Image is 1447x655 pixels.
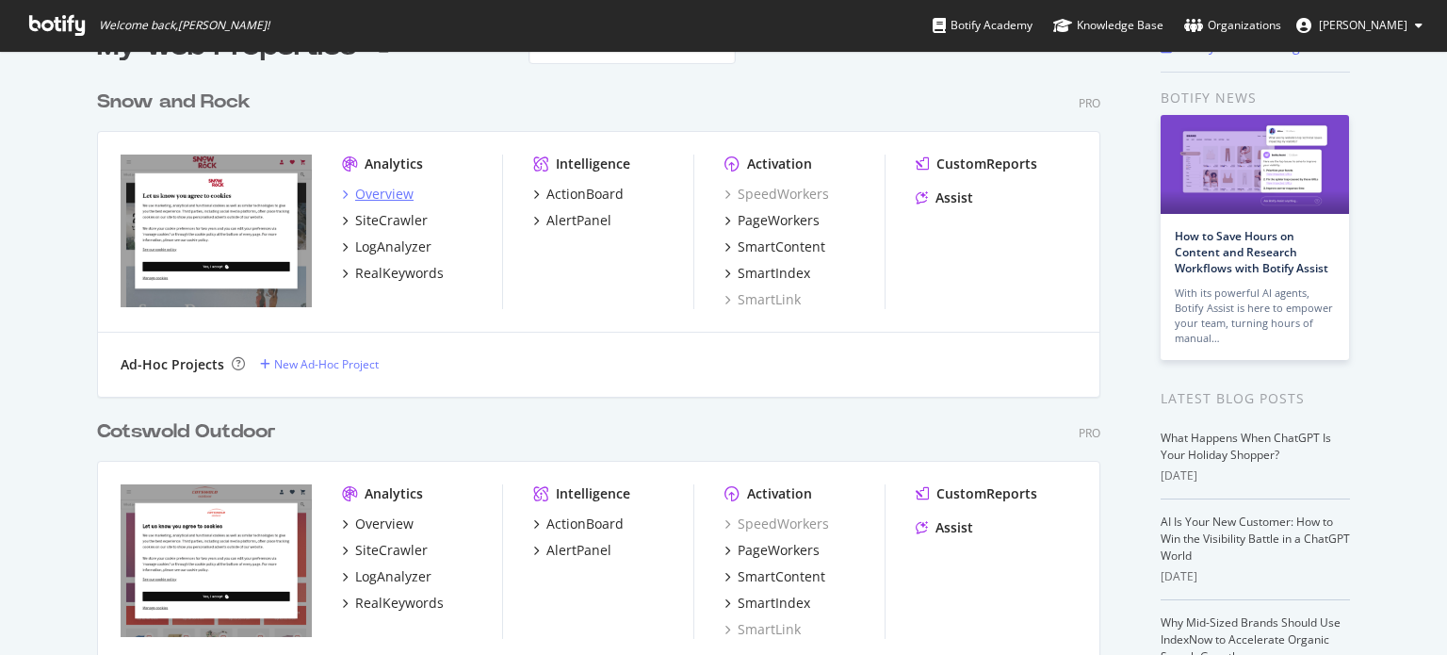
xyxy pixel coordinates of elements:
img: https://www.snowandrock.com/ [121,155,312,307]
div: Intelligence [556,155,630,173]
div: SmartContent [738,567,825,586]
div: RealKeywords [355,264,444,283]
div: PageWorkers [738,211,820,230]
a: SiteCrawler [342,211,428,230]
span: Welcome back, [PERSON_NAME] ! [99,18,269,33]
div: Assist [935,188,973,207]
a: Overview [342,185,414,204]
div: AlertPanel [546,541,611,560]
div: RealKeywords [355,594,444,613]
div: Analytics [365,155,423,173]
a: PageWorkers [724,211,820,230]
a: RealKeywords [342,264,444,283]
a: CustomReports [916,155,1037,173]
span: Rebecca Green [1319,17,1407,33]
a: ActionBoard [533,515,624,533]
div: Assist [935,518,973,537]
a: SmartLink [724,290,801,309]
a: SpeedWorkers [724,185,829,204]
a: Cotswold Outdoor [97,418,284,446]
a: How to Save Hours on Content and Research Workflows with Botify Assist [1175,228,1328,276]
div: Analytics [365,484,423,503]
a: AlertPanel [533,541,611,560]
div: CustomReports [936,155,1037,173]
a: PageWorkers [724,541,820,560]
div: New Ad-Hoc Project [274,356,379,372]
a: Snow and Rock [97,89,258,116]
div: Latest Blog Posts [1161,388,1350,409]
a: LogAnalyzer [342,237,431,256]
a: RealKeywords [342,594,444,613]
a: What Happens When ChatGPT Is Your Holiday Shopper? [1161,430,1331,463]
div: [DATE] [1161,568,1350,585]
div: Overview [355,185,414,204]
img: How to Save Hours on Content and Research Workflows with Botify Assist [1161,115,1349,214]
a: SiteCrawler [342,541,428,560]
div: Most recent crawl [397,41,491,53]
div: Activation [747,484,812,503]
div: Cotswold Outdoor [97,418,276,446]
div: Ad-Hoc Projects [121,355,224,374]
div: Overview [355,515,414,533]
div: Pro [1079,95,1100,111]
div: ActionBoard [546,515,624,533]
img: https://www.cotswoldoutdoor.com [121,484,312,637]
div: Intelligence [556,484,630,503]
div: PageWorkers [738,541,820,560]
a: LogAnalyzer [342,567,431,586]
a: AlertPanel [533,211,611,230]
a: Overview [342,515,414,533]
div: Snow and Rock [97,89,251,116]
div: With its powerful AI agents, Botify Assist is here to empower your team, turning hours of manual… [1175,286,1335,346]
div: SmartIndex [738,264,810,283]
div: SmartContent [738,237,825,256]
div: Activation [747,155,812,173]
a: SmartContent [724,567,825,586]
a: Assist [916,518,973,537]
div: LogAnalyzer [355,237,431,256]
div: AlertPanel [546,211,611,230]
div: Organizations [1184,16,1281,35]
div: Botify Academy [933,16,1032,35]
div: SiteCrawler [355,541,428,560]
a: Assist [916,188,973,207]
a: CustomReports [916,484,1037,503]
a: SpeedWorkers [724,515,829,533]
div: [DATE] [1161,467,1350,484]
div: SiteCrawler [355,211,428,230]
div: ActionBoard [546,185,624,204]
div: LogAnalyzer [355,567,431,586]
div: SmartIndex [738,594,810,613]
a: AI Is Your New Customer: How to Win the Visibility Battle in a ChatGPT World [1161,514,1350,564]
div: Pro [1079,425,1100,441]
a: New Ad-Hoc Project [260,356,379,372]
div: CustomReports [936,484,1037,503]
a: ActionBoard [533,185,624,204]
a: SmartContent [724,237,825,256]
button: [PERSON_NAME] [1281,10,1438,41]
a: SmartLink [724,620,801,639]
div: Knowledge Base [1053,16,1163,35]
div: Botify news [1161,88,1350,108]
a: SmartIndex [724,594,810,613]
a: SmartIndex [724,264,810,283]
